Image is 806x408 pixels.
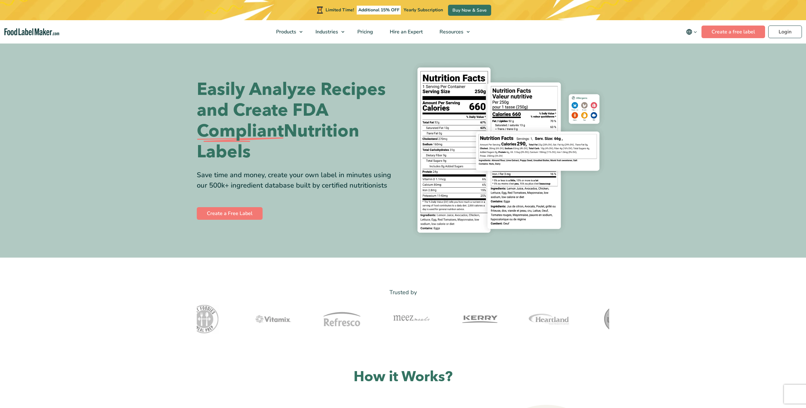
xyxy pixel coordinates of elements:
[268,20,306,44] a: Products
[314,28,339,35] span: Industries
[388,28,423,35] span: Hire an Expert
[349,20,380,44] a: Pricing
[197,79,398,162] h1: Easily Analyze Recipes and Create FDA Nutrition Labels
[448,5,491,16] a: Buy Now & Save
[197,170,398,191] div: Save time and money, create your own label in minutes using our 500k+ ingredient database built b...
[382,20,430,44] a: Hire an Expert
[768,26,802,38] a: Login
[357,6,401,15] span: Additional 15% OFF
[307,20,348,44] a: Industries
[197,207,263,220] a: Create a Free Label
[274,28,297,35] span: Products
[197,368,609,386] h2: How it Works?
[197,288,609,297] p: Trusted by
[404,7,443,13] span: Yearly Subscription
[197,121,284,142] span: Compliant
[701,26,765,38] a: Create a free label
[431,20,473,44] a: Resources
[355,28,374,35] span: Pricing
[438,28,464,35] span: Resources
[326,7,354,13] span: Limited Time!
